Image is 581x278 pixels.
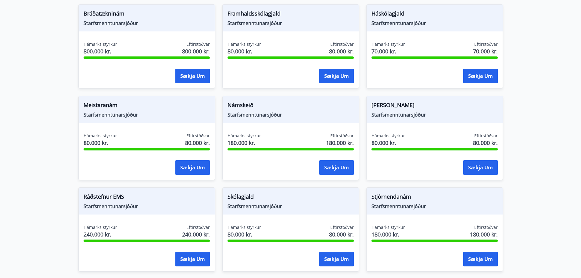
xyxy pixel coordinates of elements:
[330,41,354,47] span: Eftirstöðvar
[371,20,498,27] span: Starfsmenntunarsjóður
[84,101,210,111] span: Meistaranám
[84,133,117,139] span: Hámarks styrkur
[319,69,354,83] button: Sækja um
[228,203,354,210] span: Starfsmenntunarsjóður
[84,203,210,210] span: Starfsmenntunarsjóður
[84,41,117,47] span: Hámarks styrkur
[182,230,210,238] span: 240.000 kr.
[186,224,210,230] span: Eftirstöðvar
[473,139,498,147] span: 80.000 kr.
[463,69,498,83] button: Sækja um
[470,230,498,238] span: 180.000 kr.
[228,133,261,139] span: Hámarks styrkur
[228,224,261,230] span: Hámarks styrkur
[84,224,117,230] span: Hámarks styrkur
[84,230,117,238] span: 240.000 kr.
[175,160,210,175] button: Sækja um
[326,139,354,147] span: 180.000 kr.
[228,20,354,27] span: Starfsmenntunarsjóður
[473,47,498,55] span: 70.000 kr.
[463,160,498,175] button: Sækja um
[84,139,117,147] span: 80.000 kr.
[186,133,210,139] span: Eftirstöðvar
[186,41,210,47] span: Eftirstöðvar
[371,139,405,147] span: 80.000 kr.
[330,224,354,230] span: Eftirstöðvar
[474,41,498,47] span: Eftirstöðvar
[84,20,210,27] span: Starfsmenntunarsjóður
[185,139,210,147] span: 80.000 kr.
[319,160,354,175] button: Sækja um
[463,252,498,266] button: Sækja um
[228,101,354,111] span: Námskeið
[319,252,354,266] button: Sækja um
[228,9,354,20] span: Framhaldsskólagjald
[371,41,405,47] span: Hámarks styrkur
[371,230,405,238] span: 180.000 kr.
[329,47,354,55] span: 80.000 kr.
[329,230,354,238] span: 80.000 kr.
[84,111,210,118] span: Starfsmenntunarsjóður
[228,47,261,55] span: 80.000 kr.
[371,224,405,230] span: Hámarks styrkur
[330,133,354,139] span: Eftirstöðvar
[228,230,261,238] span: 80.000 kr.
[228,139,261,147] span: 180.000 kr.
[175,69,210,83] button: Sækja um
[371,203,498,210] span: Starfsmenntunarsjóður
[228,111,354,118] span: Starfsmenntunarsjóður
[182,47,210,55] span: 800.000 kr.
[371,193,498,203] span: Stjórnendanám
[84,9,210,20] span: Bráðatækninám
[371,133,405,139] span: Hámarks styrkur
[84,193,210,203] span: Ráðstefnur EMS
[371,101,498,111] span: [PERSON_NAME]
[228,193,354,203] span: Skólagjald
[474,133,498,139] span: Eftirstöðvar
[474,224,498,230] span: Eftirstöðvar
[371,47,405,55] span: 70.000 kr.
[84,47,117,55] span: 800.000 kr.
[371,111,498,118] span: Starfsmenntunarsjóður
[228,41,261,47] span: Hámarks styrkur
[175,252,210,266] button: Sækja um
[371,9,498,20] span: Háskólagjald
